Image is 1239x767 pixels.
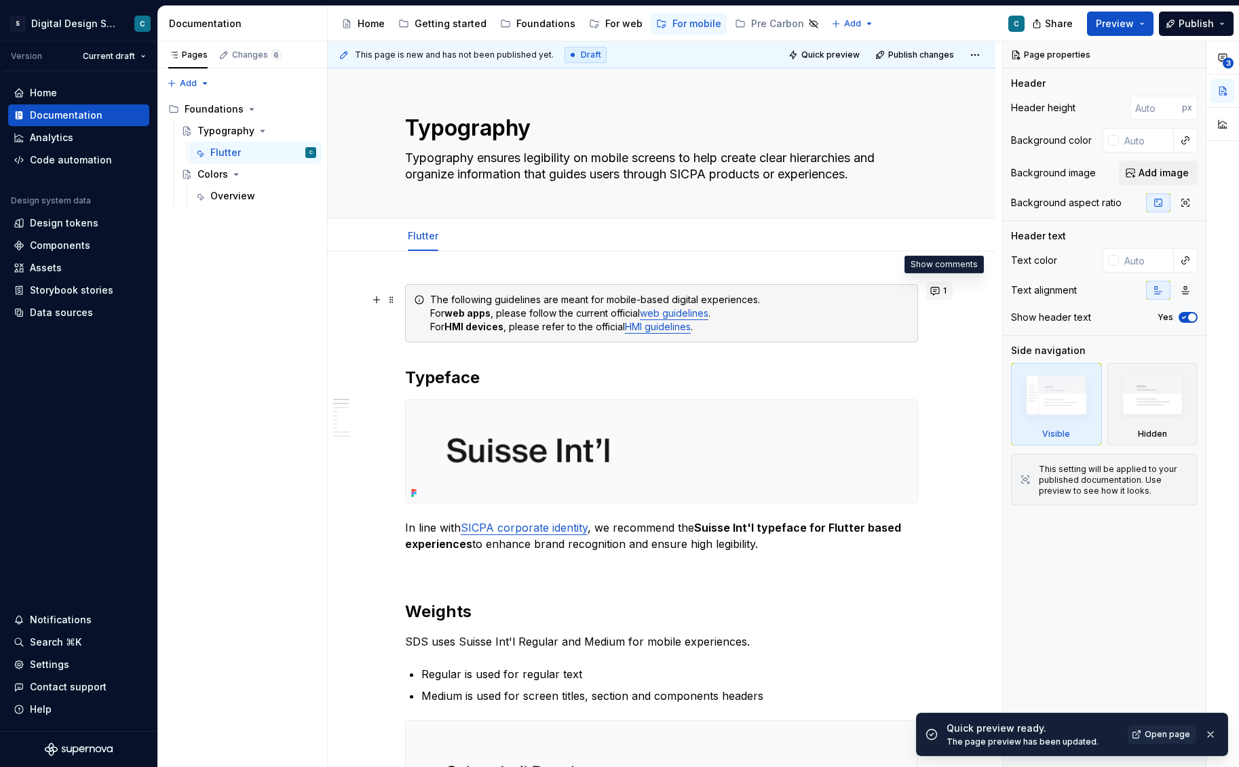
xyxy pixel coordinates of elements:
div: Show header text [1011,311,1091,324]
button: Publish changes [871,45,960,64]
div: This setting will be applied to your published documentation. Use preview to see how it looks. [1039,464,1189,496]
p: In line with , we recommend the to enhance brand recognition and ensure high legibility. [405,519,918,552]
button: Share [1025,12,1082,36]
div: Foundations [185,102,244,116]
a: HMI guidelines [625,321,691,332]
a: Home [336,13,390,35]
input: Auto [1119,128,1174,153]
div: Components [30,239,90,252]
a: FlutterC [189,142,322,163]
div: Page tree [336,10,824,37]
div: Typography [197,124,254,138]
button: Contact support [8,676,149,698]
a: Flutter [408,230,438,241]
span: This page is new and has not been published yet. [355,50,554,60]
div: Pages [168,50,208,60]
span: Current draft [83,51,135,62]
div: The following guidelines are meant for mobile-based digital experiences. For , please follow the ... [430,293,909,334]
a: Overview [189,185,322,207]
a: Storybook stories [8,279,149,301]
span: Add [844,18,861,29]
div: Show comments [904,256,984,273]
button: Search ⌘K [8,631,149,653]
div: Assets [30,261,62,275]
div: C [140,18,145,29]
div: Help [30,703,52,716]
div: S [9,16,26,32]
span: Preview [1096,17,1134,31]
a: Documentation [8,104,149,126]
strong: Weights [405,602,472,621]
div: Text alignment [1011,283,1077,297]
button: Preview [1087,12,1154,36]
div: Search ⌘K [30,635,81,649]
div: Hidden [1138,429,1167,439]
p: px [1182,102,1192,113]
div: Foundations [516,17,575,31]
a: Home [8,82,149,104]
div: Notifications [30,613,92,627]
a: Typography [176,120,322,142]
div: Foundations [163,98,322,120]
div: Colors [197,168,228,181]
a: Code automation [8,149,149,171]
a: Foundations [495,13,581,35]
div: Digital Design System [31,17,118,31]
input: Auto [1130,96,1182,120]
div: Page tree [163,98,322,207]
button: SDigital Design SystemC [3,9,155,38]
button: Current draft [77,47,152,66]
div: Header height [1011,101,1075,115]
label: Yes [1158,312,1173,323]
div: Visible [1042,429,1070,439]
div: For web [605,17,643,31]
textarea: Typography [402,112,915,144]
svg: Supernova Logo [45,743,113,756]
button: 1 [926,281,953,300]
div: Text color [1011,254,1057,267]
a: Getting started [393,13,492,35]
span: Share [1045,17,1073,31]
a: Open page [1128,725,1196,744]
div: Data sources [30,306,93,319]
div: Design system data [11,195,91,206]
button: Publish [1159,12,1234,36]
div: The page preview has been updated. [947,736,1120,747]
div: Documentation [30,109,102,122]
div: Analytics [30,131,73,144]
div: Hidden [1107,363,1198,446]
strong: web apps [444,307,491,319]
div: Overview [210,189,255,203]
div: Storybook stories [30,283,113,297]
p: Medium is used for screen titles, section and components headers [421,688,918,704]
a: Assets [8,257,149,279]
span: Add [180,78,197,89]
div: For mobile [672,17,721,31]
textarea: Typography ensures legibility on mobile screens to help create clear hierarchies and organize inf... [402,147,915,185]
div: Quick preview ready. [947,722,1120,735]
button: Quick preview [784,45,866,64]
div: Home [30,86,57,100]
div: Contact support [30,680,107,694]
div: Getting started [415,17,487,31]
div: C [309,146,313,159]
div: Code automation [30,153,112,167]
div: Version [11,51,42,62]
a: web guidelines [640,307,708,319]
div: Flutter [210,146,241,159]
div: Flutter [402,221,444,250]
a: Design tokens [8,212,149,234]
input: Auto [1119,248,1174,273]
a: Analytics [8,127,149,149]
p: SDS uses Suisse Int'l Regular and Medium for mobile experiences. [405,633,918,650]
div: Side navigation [1011,344,1086,357]
a: For web [584,13,648,35]
button: Help [8,699,149,720]
button: Notifications [8,609,149,631]
span: 3 [1223,58,1234,68]
div: Design tokens [30,216,98,230]
div: Pre Carbon [751,17,804,31]
div: Header text [1011,229,1066,243]
div: C [1014,18,1019,29]
span: Publish changes [888,50,954,60]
